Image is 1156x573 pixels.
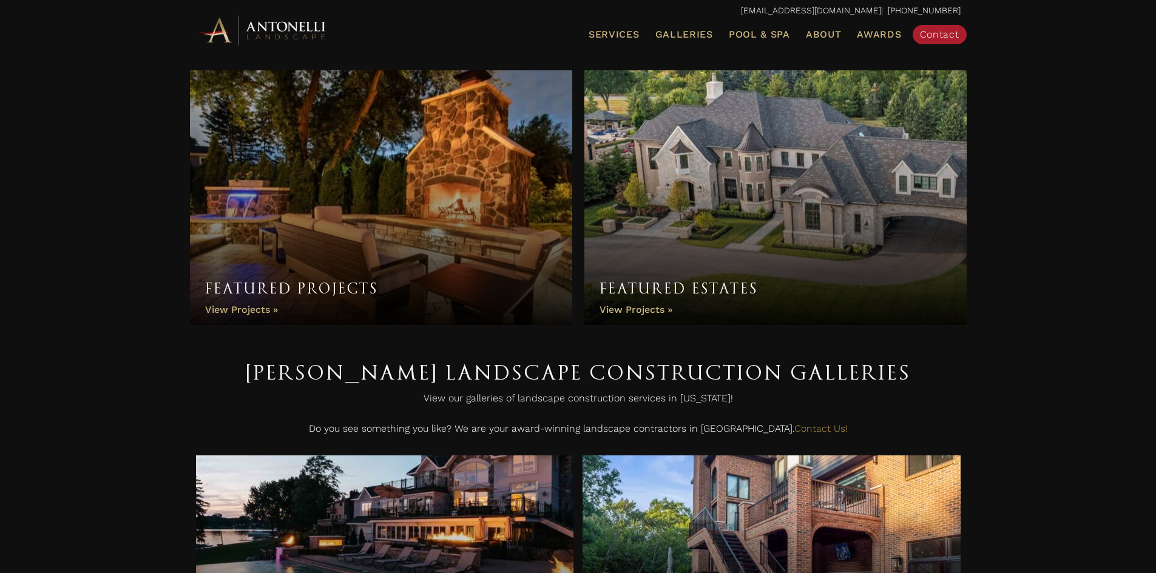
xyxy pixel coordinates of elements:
a: Awards [852,27,906,42]
a: Contact [913,25,967,44]
a: Galleries [651,27,718,42]
h1: [PERSON_NAME] Landscape Construction Galleries [196,355,961,389]
img: Antonelli Horizontal Logo [196,13,330,47]
a: About [801,27,847,42]
a: Services [584,27,644,42]
a: [EMAIL_ADDRESS][DOMAIN_NAME] [741,5,881,15]
p: | [PHONE_NUMBER] [196,3,961,19]
a: Contact Us! [794,423,848,434]
p: Do you see something you like? We are your award-winning landscape contractors in [GEOGRAPHIC_DATA]. [196,420,961,444]
span: Services [589,30,640,39]
span: Contact [920,28,959,40]
span: Awards [857,28,901,40]
span: Pool & Spa [729,28,790,40]
p: View our galleries of landscape construction services in [US_STATE]! [196,389,961,414]
a: Pool & Spa [724,27,795,42]
span: Galleries [655,28,713,40]
span: About [806,30,842,39]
